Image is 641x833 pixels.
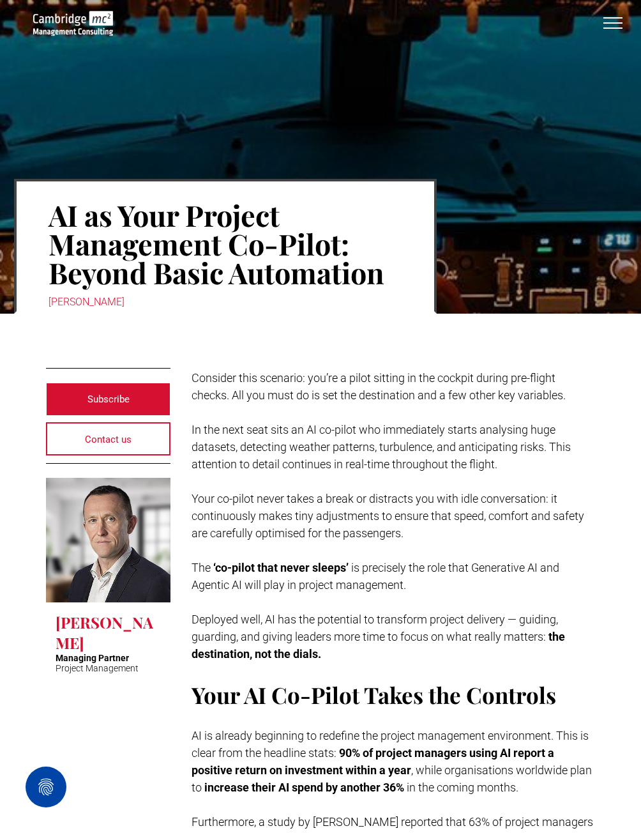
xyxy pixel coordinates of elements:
a: Craig Cheney [46,478,170,602]
span: in the coming months. [407,781,518,794]
strong: Managing Partner [56,653,129,663]
strong: ‘co-pilot that never sleeps’ [213,561,349,574]
button: menu [596,6,630,40]
strong: increase their AI spend by another 36% [204,781,404,794]
p: Project Management [56,663,139,673]
img: Cambridge Management Logo [33,11,113,36]
span: Consider this scenario: you’re a pilot sitting in the cockpit during pre-flight checks. All you m... [192,371,566,402]
a: INSIGHTS | AI As Your Project Management Co-Pilot: Beyond Basic Automation [33,13,113,26]
div: [PERSON_NAME] [49,293,402,311]
a: Contact us [46,422,170,455]
span: Contact us [85,424,132,455]
span: The [192,561,211,574]
h1: AI as Your Project Management Co-Pilot: Beyond Basic Automation [49,199,402,288]
span: Your AI Co-Pilot Takes the Controls [192,680,556,710]
span: Subscribe [87,383,130,415]
span: AI is already beginning to redefine the project management environment. This is clear from the he... [192,729,589,760]
h3: [PERSON_NAME] [56,612,161,653]
span: In the next seat sits an AI co-pilot who immediately starts analysing huge datasets, detecting we... [192,423,571,471]
a: Subscribe [46,383,170,416]
span: is precisely the role that Generative AI and Agentic AI will play in project management. [192,561,559,592]
span: Your co-pilot never takes a break or distracts you with idle conversation: it continuously makes ... [192,492,584,540]
strong: 90% of project managers using AI report a positive return on investment within a year [192,746,554,777]
span: Deployed well, AI has the potential to transform project delivery — guiding, guarding, and giving... [192,613,558,643]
